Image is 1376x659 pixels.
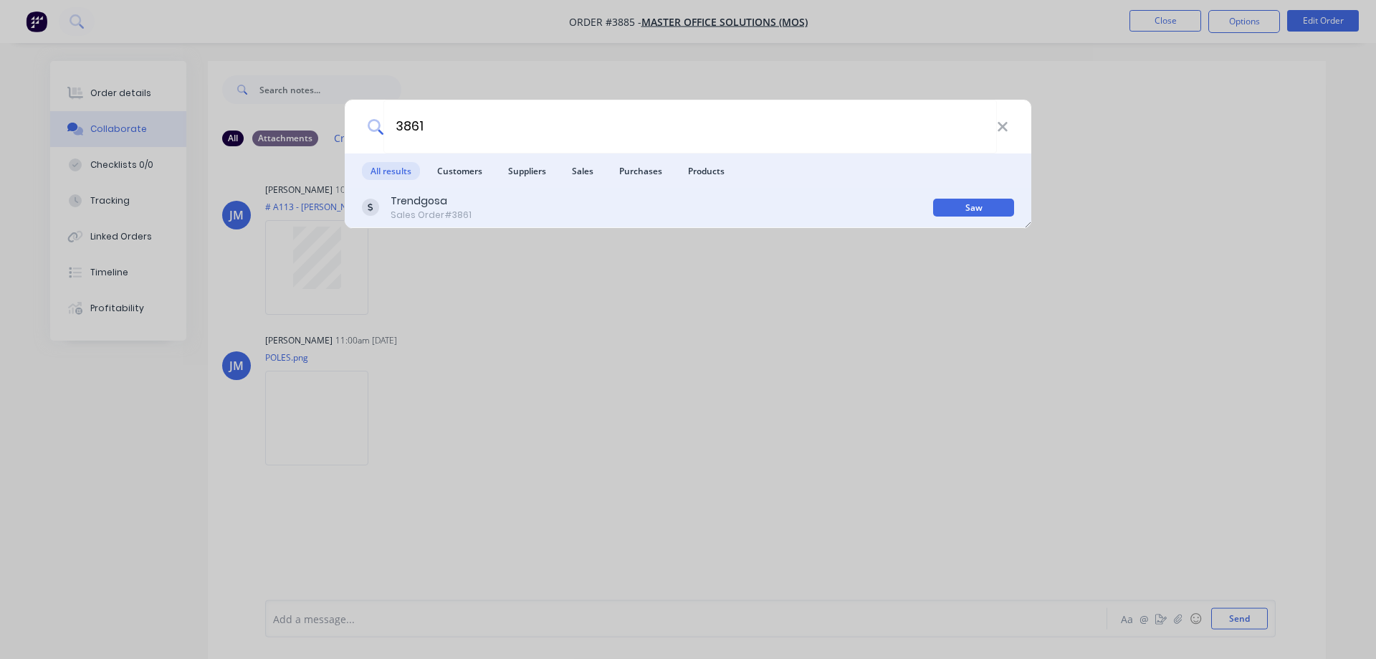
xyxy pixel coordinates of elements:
span: All results [362,162,420,180]
span: Products [679,162,733,180]
span: Purchases [611,162,671,180]
div: Trendgosa [391,194,472,209]
div: Sales Order #3861 [391,209,472,222]
div: Saw [933,199,1014,217]
span: Sales [563,162,602,180]
input: Start typing a customer or supplier name to create a new order... [383,100,997,153]
span: Suppliers [500,162,555,180]
span: Customers [429,162,491,180]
